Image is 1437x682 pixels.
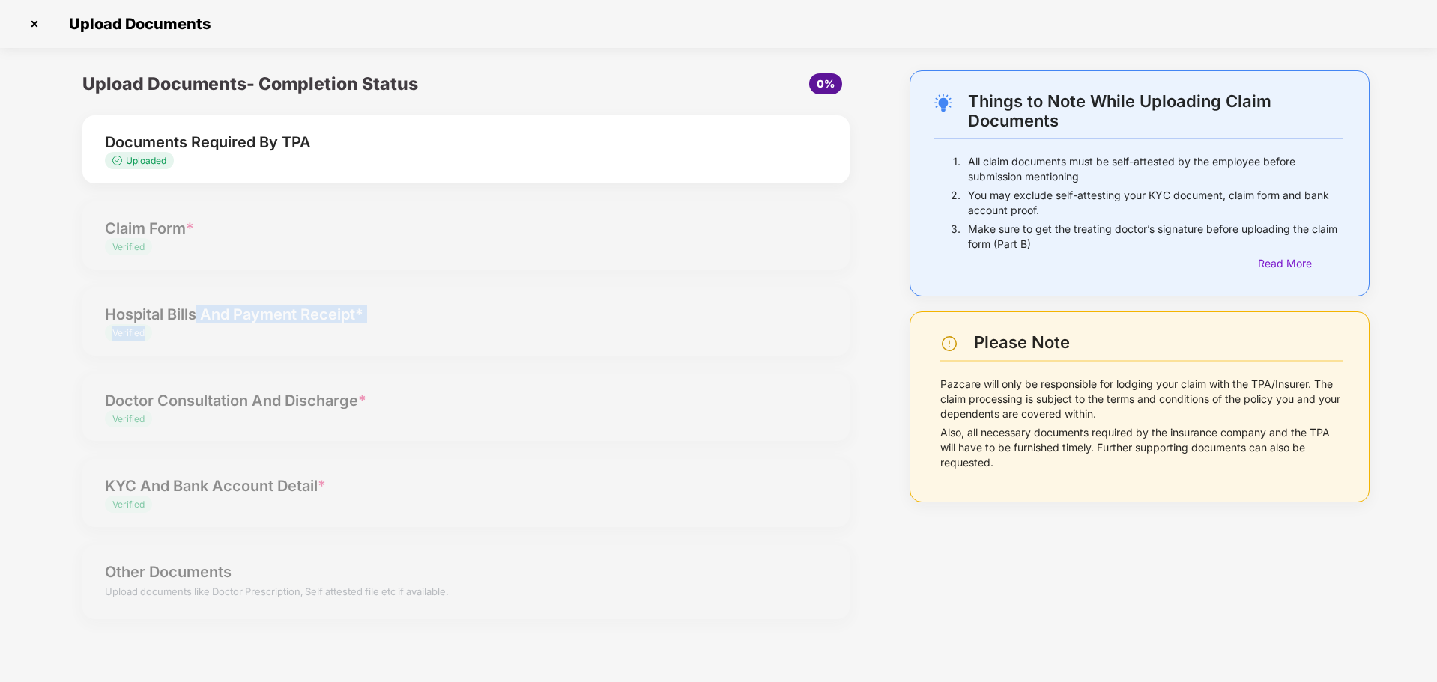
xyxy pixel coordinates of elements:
p: 1. [953,154,960,184]
p: 3. [951,222,960,252]
p: Make sure to get the treating doctor’s signature before uploading the claim form (Part B) [968,222,1343,252]
img: svg+xml;base64,PHN2ZyB4bWxucz0iaHR0cDovL3d3dy53My5vcmcvMjAwMC9zdmciIHdpZHRoPSIxMy4zMzMiIGhlaWdodD... [112,156,126,165]
div: Things to Note While Uploading Claim Documents [968,91,1343,130]
div: Upload Documents- Completion Status [82,70,594,97]
p: 2. [951,188,960,218]
span: Uploaded [126,155,166,166]
span: Upload Documents [54,15,218,33]
img: svg+xml;base64,PHN2ZyBpZD0iQ3Jvc3MtMzJ4MzIiIHhtbG5zPSJodHRwOi8vd3d3LnczLm9yZy8yMDAwL3N2ZyIgd2lkdG... [22,12,46,36]
p: Also, all necessary documents required by the insurance company and the TPA will have to be furni... [940,425,1343,470]
div: Please Note [974,332,1343,353]
p: All claim documents must be self-attested by the employee before submission mentioning [968,154,1343,184]
p: Pazcare will only be responsible for lodging your claim with the TPA/Insurer. The claim processin... [940,377,1343,421]
img: svg+xml;base64,PHN2ZyB4bWxucz0iaHR0cDovL3d3dy53My5vcmcvMjAwMC9zdmciIHdpZHRoPSIyNC4wOTMiIGhlaWdodD... [934,94,952,112]
p: You may exclude self-attesting your KYC document, claim form and bank account proof. [968,188,1343,218]
img: svg+xml;base64,PHN2ZyBpZD0iV2FybmluZ18tXzI0eDI0IiBkYXRhLW5hbWU9Ildhcm5pbmcgLSAyNHgyNCIgeG1sbnM9Im... [940,335,958,353]
div: Read More [1258,255,1343,272]
div: Documents Required By TPA [105,130,766,154]
span: 0% [817,77,835,90]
